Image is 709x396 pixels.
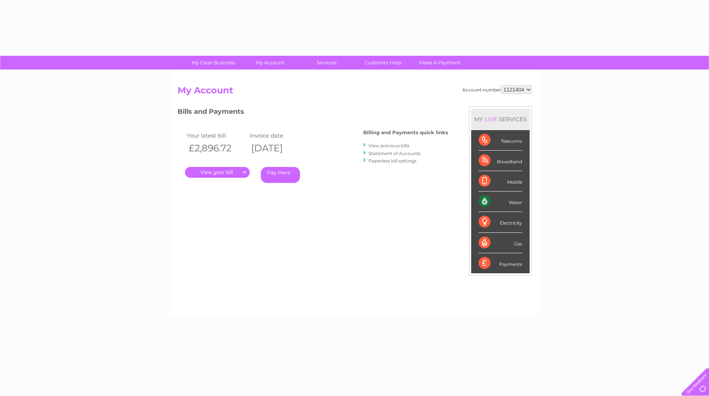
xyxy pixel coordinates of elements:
th: £2,896.72 [185,141,248,156]
div: Electricity [479,212,522,232]
a: Make A Payment [409,56,470,70]
div: Water [479,191,522,212]
td: Your latest bill [185,131,248,141]
h4: Billing and Payments quick links [363,130,448,135]
div: Mobile [479,171,522,191]
div: MY SERVICES [471,109,530,130]
a: Pay Here [261,167,300,183]
th: [DATE] [247,141,310,156]
a: View previous bills [368,143,409,148]
a: My Account [239,56,301,70]
div: Telecoms [479,130,522,151]
h2: My Account [178,85,532,99]
div: LIVE [483,116,499,123]
a: Customer Help [352,56,414,70]
a: Services [296,56,357,70]
div: Payments [479,253,522,273]
a: Paperless bill settings [368,158,416,164]
td: Invoice date [247,131,310,141]
a: Statement of Accounts [368,151,421,156]
h3: Bills and Payments [178,106,448,119]
a: My Clear Business [183,56,244,70]
a: . [185,167,250,178]
div: Account number [462,85,532,94]
div: Broadband [479,151,522,171]
div: Gas [479,233,522,253]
